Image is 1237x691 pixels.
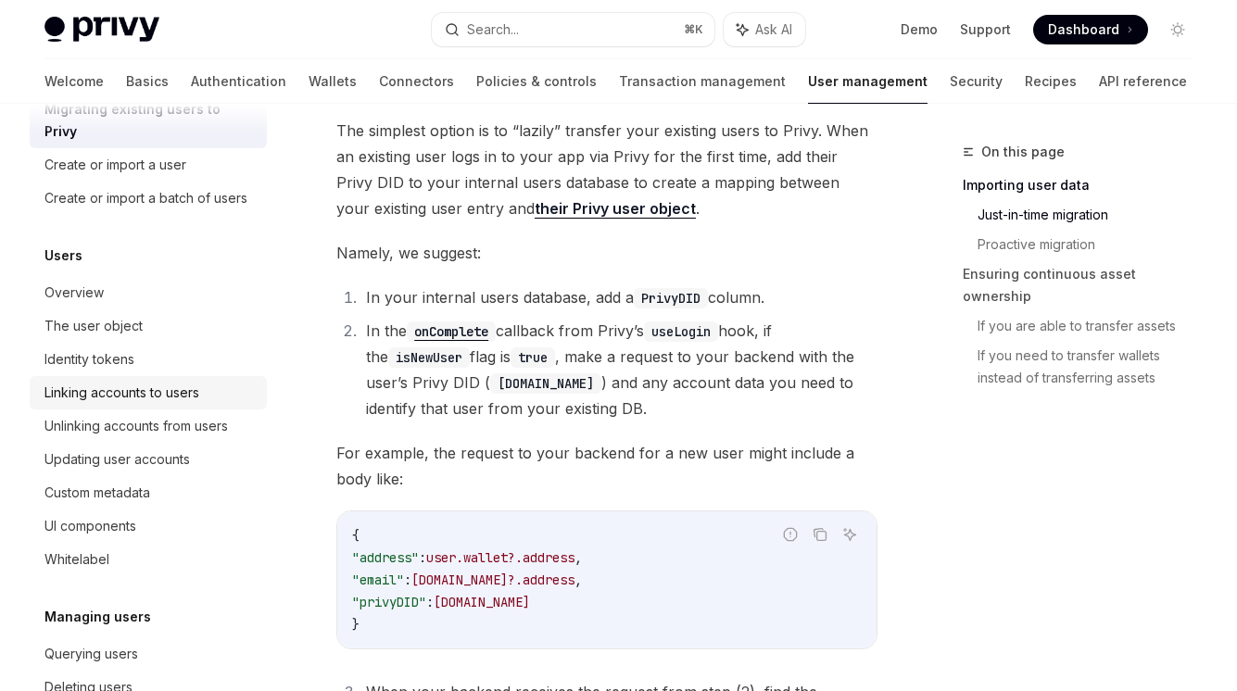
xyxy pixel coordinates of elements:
a: Querying users [30,637,267,671]
span: } [352,616,360,633]
div: Create or import a batch of users [44,187,247,209]
a: their Privy user object [535,199,696,219]
div: Unlinking accounts from users [44,415,228,437]
div: Create or import a user [44,154,186,176]
span: "address" [352,549,419,566]
span: "privyDID" [352,594,426,610]
span: user.wallet?.address [426,549,574,566]
code: isNewUser [388,347,470,368]
div: Search... [467,19,519,41]
div: Querying users [44,643,138,665]
a: Welcome [44,59,104,104]
code: PrivyDID [634,288,708,308]
a: Unlinking accounts from users [30,409,267,443]
a: Importing user data [963,170,1207,200]
span: The simplest option is to “lazily” transfer your existing users to Privy. When an existing user l... [336,118,877,221]
a: Just-in-time migration [978,200,1207,230]
div: Overview [44,282,104,304]
span: { [352,527,360,544]
span: "email" [352,572,404,588]
h5: Users [44,245,82,267]
a: Dashboard [1033,15,1148,44]
span: ⌘ K [684,22,703,37]
a: Authentication [191,59,286,104]
a: Ensuring continuous asset ownership [963,259,1207,311]
a: Overview [30,276,267,309]
a: Identity tokens [30,343,267,376]
a: Linking accounts to users [30,376,267,409]
a: If you are able to transfer assets [978,311,1207,341]
a: Demo [901,20,938,39]
a: Proactive migration [978,230,1207,259]
button: Copy the contents from the code block [808,522,832,547]
span: For example, the request to your backend for a new user might include a body like: [336,440,877,492]
a: onComplete [407,321,496,340]
a: API reference [1099,59,1187,104]
a: Transaction management [619,59,786,104]
a: Support [960,20,1011,39]
div: Identity tokens [44,348,134,371]
a: The user object [30,309,267,343]
button: Search...⌘K [432,13,713,46]
span: On this page [981,141,1065,163]
a: Create or import a user [30,148,267,182]
a: Create or import a batch of users [30,182,267,215]
img: light logo [44,17,159,43]
code: true [511,347,555,368]
div: Custom metadata [44,482,150,504]
a: Whitelabel [30,543,267,576]
a: Policies & controls [476,59,597,104]
div: Updating user accounts [44,448,190,471]
button: Ask AI [838,522,862,547]
span: Namely, we suggest: [336,240,877,266]
span: Ask AI [755,20,792,39]
a: If you need to transfer wallets instead of transferring assets [978,341,1207,393]
span: : [419,549,426,566]
h5: Managing users [44,606,151,628]
span: : [404,572,411,588]
a: Updating user accounts [30,443,267,476]
div: Linking accounts to users [44,382,199,404]
code: useLogin [644,321,718,342]
a: Wallets [309,59,357,104]
li: In your internal users database, add a column. [360,284,877,310]
div: Whitelabel [44,548,109,571]
span: , [574,572,582,588]
button: Toggle dark mode [1163,15,1193,44]
span: [DOMAIN_NAME]?.address [411,572,574,588]
code: onComplete [407,321,496,342]
a: UI components [30,509,267,543]
a: Recipes [1025,59,1077,104]
span: Dashboard [1048,20,1119,39]
a: Security [950,59,1003,104]
button: Ask AI [724,13,805,46]
div: The user object [44,315,143,337]
a: User management [808,59,928,104]
span: : [426,594,434,610]
a: Basics [126,59,169,104]
li: In the callback from Privy’s hook, if the flag is , make a request to your backend with the user’... [360,318,877,421]
a: Connectors [379,59,454,104]
span: [DOMAIN_NAME] [434,594,530,610]
code: [DOMAIN_NAME] [490,373,601,394]
a: Custom metadata [30,476,267,509]
div: UI components [44,515,136,537]
button: Report incorrect code [778,522,802,547]
span: , [574,549,582,566]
